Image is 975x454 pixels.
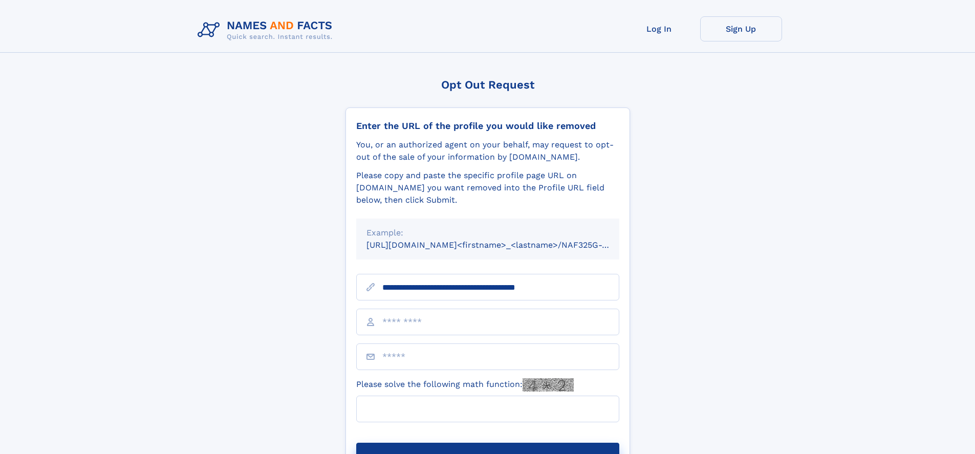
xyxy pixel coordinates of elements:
div: You, or an authorized agent on your behalf, may request to opt-out of the sale of your informatio... [356,139,619,163]
img: Logo Names and Facts [193,16,341,44]
small: [URL][DOMAIN_NAME]<firstname>_<lastname>/NAF325G-xxxxxxxx [366,240,639,250]
div: Opt Out Request [345,78,630,91]
label: Please solve the following math function: [356,378,574,392]
div: Please copy and paste the specific profile page URL on [DOMAIN_NAME] you want removed into the Pr... [356,169,619,206]
a: Log In [618,16,700,41]
div: Example: [366,227,609,239]
div: Enter the URL of the profile you would like removed [356,120,619,132]
a: Sign Up [700,16,782,41]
